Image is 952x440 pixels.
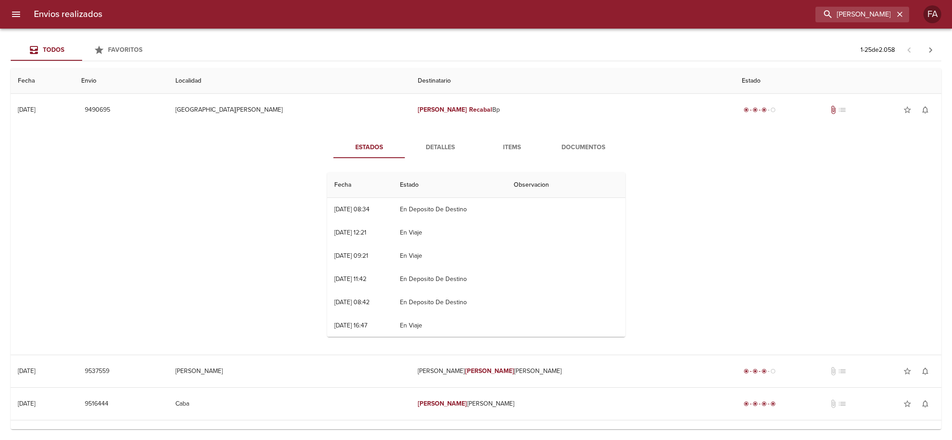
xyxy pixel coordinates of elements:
[334,298,370,306] div: [DATE] 08:42
[339,142,399,153] span: Estados
[770,107,776,113] span: radio_button_unchecked
[334,229,366,236] div: [DATE] 12:21
[85,105,110,116] span: 9490695
[393,172,507,198] th: Estado
[903,367,912,376] span: star_border
[770,401,776,406] span: radio_button_checked
[393,244,507,268] td: En Viaje
[744,401,749,406] span: radio_button_checked
[81,363,113,380] button: 9537559
[410,142,471,153] span: Detalles
[411,388,735,420] td: [PERSON_NAME]
[168,355,410,387] td: [PERSON_NAME]
[829,367,838,376] span: No tiene documentos adjuntos
[898,362,916,380] button: Agregar a favoritos
[18,367,35,375] div: [DATE]
[744,107,749,113] span: radio_button_checked
[761,107,767,113] span: radio_button_checked
[43,46,64,54] span: Todos
[18,400,35,407] div: [DATE]
[761,401,767,406] span: radio_button_checked
[861,46,895,54] p: 1 - 25 de 2.058
[108,46,142,54] span: Favoritos
[742,399,777,408] div: Entregado
[411,94,735,126] td: Bp
[829,105,838,114] span: Tiene documentos adjuntos
[418,400,467,407] em: [PERSON_NAME]
[752,369,758,374] span: radio_button_checked
[85,398,108,410] span: 9516444
[334,322,367,329] div: [DATE] 16:47
[898,101,916,119] button: Agregar a favoritos
[393,198,507,221] td: En Deposito De Destino
[465,367,515,375] em: [PERSON_NAME]
[507,172,625,198] th: Observacion
[334,205,370,213] div: [DATE] 08:34
[920,39,941,61] span: Pagina siguiente
[334,275,366,283] div: [DATE] 11:42
[81,102,114,118] button: 9490695
[838,367,847,376] span: No tiene pedido asociado
[829,399,838,408] span: No tiene documentos adjuntos
[921,367,930,376] span: notifications_none
[921,105,930,114] span: notifications_none
[333,137,619,158] div: Tabs detalle de guia
[903,399,912,408] span: star_border
[168,68,410,94] th: Localidad
[34,7,102,21] h6: Envios realizados
[898,45,920,54] span: Pagina anterior
[418,106,467,113] em: [PERSON_NAME]
[923,5,941,23] div: Abrir información de usuario
[469,106,492,113] em: Recabal
[838,105,847,114] span: No tiene pedido asociado
[761,369,767,374] span: radio_button_checked
[18,106,35,113] div: [DATE]
[334,252,368,260] div: [DATE] 09:21
[916,362,934,380] button: Activar notificaciones
[742,105,777,114] div: En viaje
[838,399,847,408] span: No tiene pedido asociado
[742,367,777,376] div: En viaje
[393,314,507,337] td: En Viaje
[553,142,614,153] span: Documentos
[74,68,169,94] th: Envio
[11,39,154,61] div: Tabs Envios
[744,369,749,374] span: radio_button_checked
[411,355,735,387] td: [PERSON_NAME] [PERSON_NAME]
[735,68,941,94] th: Estado
[11,68,74,94] th: Fecha
[898,395,916,413] button: Agregar a favoritos
[923,5,941,23] div: FA
[752,107,758,113] span: radio_button_checked
[393,221,507,244] td: En Viaje
[770,369,776,374] span: radio_button_unchecked
[752,401,758,406] span: radio_button_checked
[482,142,542,153] span: Items
[81,396,112,412] button: 9516444
[903,105,912,114] span: star_border
[5,4,27,25] button: menu
[168,94,410,126] td: [GEOGRAPHIC_DATA][PERSON_NAME]
[393,291,507,314] td: En Deposito De Destino
[916,395,934,413] button: Activar notificaciones
[85,366,109,377] span: 9537559
[815,7,894,22] input: buscar
[411,68,735,94] th: Destinatario
[916,101,934,119] button: Activar notificaciones
[921,399,930,408] span: notifications_none
[393,268,507,291] td: En Deposito De Destino
[168,388,410,420] td: Caba
[327,172,393,198] th: Fecha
